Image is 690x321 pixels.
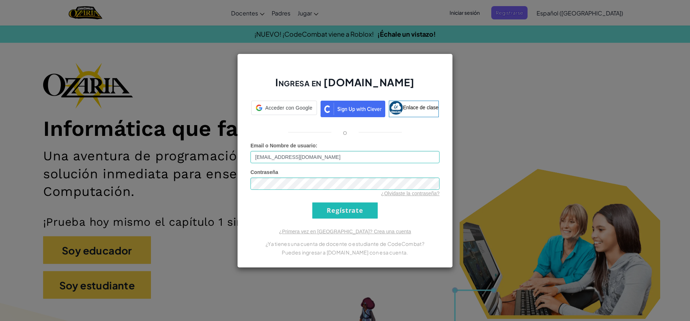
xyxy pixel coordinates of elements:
[403,104,438,110] font: Enlace de clase
[389,101,403,115] img: classlink-logo-small.png
[316,143,317,148] font: :
[251,101,317,117] a: Acceder con Google
[321,101,385,117] img: clever_sso_button@2x.png
[312,202,378,219] input: Regístrate
[250,143,316,148] font: Email o Nombre de usuario
[343,128,347,136] font: o
[279,229,411,234] a: ¿Primera vez en [GEOGRAPHIC_DATA]? Crea una cuenta
[275,76,414,88] font: Ingresa en [DOMAIN_NAME]
[250,169,278,175] font: Contraseña
[251,101,317,115] div: Acceder con Google
[265,105,312,111] font: Acceder con Google
[381,191,440,196] a: ¿Olvidaste la contraseña?
[282,249,408,256] font: Puedes ingresar a [DOMAIN_NAME] con esa cuenta.
[266,240,424,247] font: ¿Ya tienes una cuenta de docente o estudiante de CodeCombat?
